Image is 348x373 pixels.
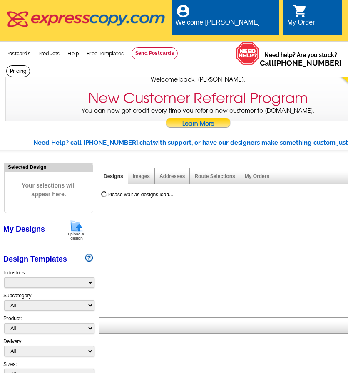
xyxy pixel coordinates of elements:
[101,191,107,198] img: loading...
[260,59,342,67] span: Call
[87,51,124,57] a: Free Templates
[11,173,87,207] span: Your selections will appear here.
[159,173,185,179] a: Addresses
[3,315,93,338] div: Product:
[107,191,173,198] div: Please wait as designs load...
[176,19,260,30] div: Welcome [PERSON_NAME]
[38,51,60,57] a: Products
[287,19,315,30] div: My Order
[3,292,93,315] div: Subcategory:
[287,9,315,28] a: shopping_cart My Order
[165,118,231,130] a: Learn More
[274,59,342,67] a: [PHONE_NUMBER]
[88,90,308,107] h3: New Customer Referral Program
[176,4,191,19] i: account_circle
[6,51,30,57] a: Postcards
[260,51,342,67] span: Need help? Are you stuck?
[3,265,93,292] div: Industries:
[194,173,235,179] a: Route Selections
[85,254,93,262] img: design-wizard-help-icon.png
[293,4,308,19] i: shopping_cart
[133,173,150,179] a: Images
[3,338,93,361] div: Delivery:
[5,163,93,171] div: Selected Design
[151,75,246,84] span: Welcome back, [PERSON_NAME].
[3,255,67,263] a: Design Templates
[65,220,87,241] img: upload-design
[104,173,123,179] a: Designs
[139,139,153,146] span: chat
[3,225,45,233] a: My Designs
[245,173,269,179] a: My Orders
[67,51,79,57] a: Help
[236,42,260,65] img: help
